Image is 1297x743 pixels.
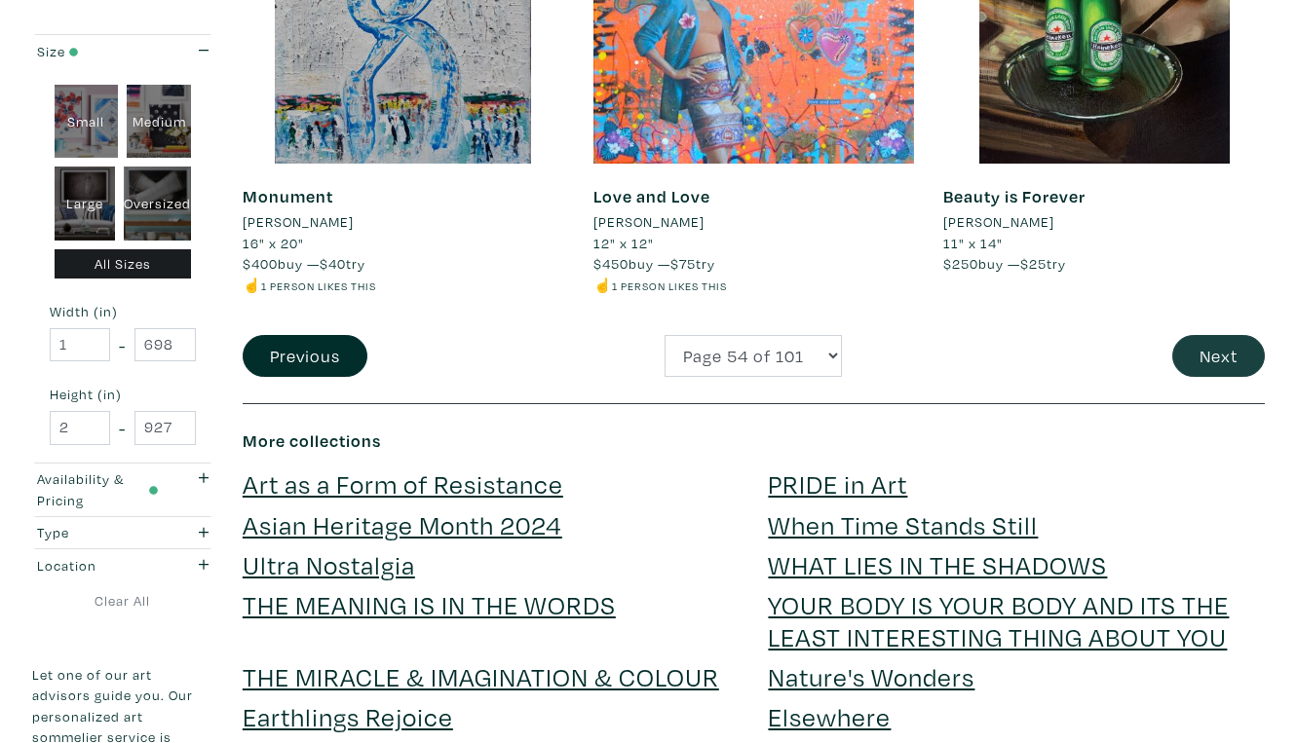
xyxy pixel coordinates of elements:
[943,211,1054,233] li: [PERSON_NAME]
[670,254,696,273] span: $75
[243,587,616,621] a: THE MEANING IS IN THE WORDS
[55,249,192,279] div: All Sizes
[768,507,1038,541] a: When Time Stands Still
[243,254,365,273] span: buy — try
[32,35,213,67] button: Size
[768,659,974,693] a: Nature's Wonders
[593,185,710,207] a: Love and Love
[943,211,1265,233] a: [PERSON_NAME]
[943,254,1066,273] span: buy — try
[593,254,629,273] span: $450
[243,466,563,501] a: Art as a Form of Resistance
[593,211,705,233] li: [PERSON_NAME]
[243,254,278,273] span: $400
[37,523,159,544] div: Type
[243,211,354,233] li: [PERSON_NAME]
[55,85,119,159] div: Small
[943,185,1086,207] a: Beauty is Forever
[593,275,915,296] li: ☝️
[320,254,346,273] span: $40
[119,415,126,441] span: -
[243,185,333,207] a: Monument
[127,85,191,159] div: Medium
[243,507,562,541] a: Asian Heritage Month 2024
[32,464,213,516] button: Availability & Pricing
[243,699,453,733] a: Earthlings Rejoice
[593,211,915,233] a: [PERSON_NAME]
[50,389,196,402] small: Height (in)
[37,41,159,62] div: Size
[243,234,304,252] span: 16" x 20"
[37,555,159,576] div: Location
[119,332,126,358] span: -
[768,699,891,733] a: Elsewhere
[612,279,727,293] small: 1 person likes this
[943,234,1003,252] span: 11" x 14"
[32,517,213,549] button: Type
[768,547,1107,581] a: WHAT LIES IN THE SHADOWS
[593,234,654,252] span: 12" x 12"
[593,254,715,273] span: buy — try
[37,468,159,510] div: Availability & Pricing
[1020,254,1047,273] span: $25
[32,550,213,582] button: Location
[1172,335,1265,377] button: Next
[243,430,1265,452] h6: More collections
[768,587,1229,652] a: YOUR BODY IS YOUR BODY AND ITS THE LEAST INTERESTING THING ABOUT YOU
[243,275,564,296] li: ☝️
[943,254,978,273] span: $250
[32,590,213,612] a: Clear All
[50,306,196,319] small: Width (in)
[55,167,116,241] div: Large
[243,211,564,233] a: [PERSON_NAME]
[243,659,719,693] a: THE MIRACLE & IMAGINATION & COLOUR
[768,466,907,501] a: PRIDE in Art
[124,167,191,241] div: Oversized
[243,335,367,377] button: Previous
[243,547,415,581] a: Ultra Nostalgia
[261,279,376,293] small: 1 person likes this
